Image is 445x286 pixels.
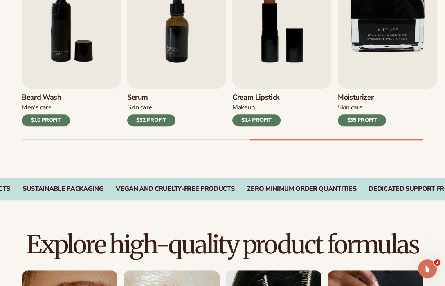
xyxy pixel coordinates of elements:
div: $14 PROFIT [232,114,281,126]
h3: Beard Wash [22,93,70,102]
div: Men’s Care [22,103,70,112]
div: Makeup [232,103,281,112]
div: $32 PROFIT [127,114,175,126]
div: $10 PROFIT [22,114,70,126]
span: 1 [434,259,440,266]
h3: Moisturizer [338,93,386,102]
div: Skin Care [338,103,386,112]
div: VEGAN AND CRUELTY-FREE PRODUCTS [116,185,234,193]
iframe: Intercom live chat [418,259,437,278]
h2: Explore high-quality product formulas [22,232,423,258]
h3: Cream Lipstick [232,93,281,102]
div: ZERO MINIMUM ORDER QUANTITIES [247,185,356,193]
div: Skin Care [127,103,175,112]
h3: Serum [127,93,175,102]
div: $35 PROFIT [338,114,386,126]
div: SUSTAINABLE PACKAGING [23,185,103,193]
